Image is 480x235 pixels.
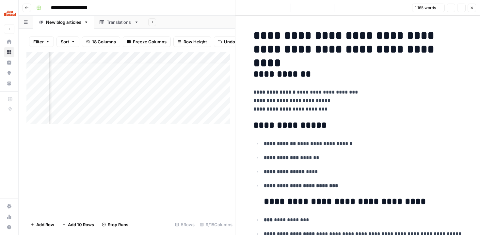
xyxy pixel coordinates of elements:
span: Add 10 Rows [68,221,94,228]
button: Stop Runs [98,219,132,230]
a: New blog articles [33,16,94,29]
span: 1 165 words [415,5,436,11]
button: Help + Support [4,222,14,232]
a: Insights [4,57,14,68]
span: Add Row [36,221,54,228]
div: 5 Rows [172,219,197,230]
a: Usage [4,212,14,222]
a: Settings [4,201,14,212]
span: Sort [61,38,69,45]
span: 18 Columns [92,38,116,45]
div: New blog articles [46,19,81,25]
button: Workspace: Just Russel [4,5,14,22]
button: Add Row [26,219,58,230]
button: Row Height [173,37,211,47]
a: Opportunities [4,68,14,78]
a: Browse [4,47,14,57]
span: Undo [224,38,235,45]
button: Sort [56,37,79,47]
span: Stop Runs [108,221,128,228]
span: Freeze Columns [133,38,167,45]
button: Freeze Columns [123,37,171,47]
img: Just Russel Logo [4,7,16,19]
button: Add 10 Rows [58,219,98,230]
span: Filter [33,38,44,45]
button: 18 Columns [82,37,120,47]
button: 1 165 words [412,4,445,12]
button: Undo [214,37,239,47]
div: 9/18 Columns [197,219,235,230]
button: Filter [29,37,54,47]
a: Translations [94,16,144,29]
div: Translations [107,19,132,25]
a: Home [4,37,14,47]
span: Row Height [184,38,207,45]
a: Your Data [4,78,14,89]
